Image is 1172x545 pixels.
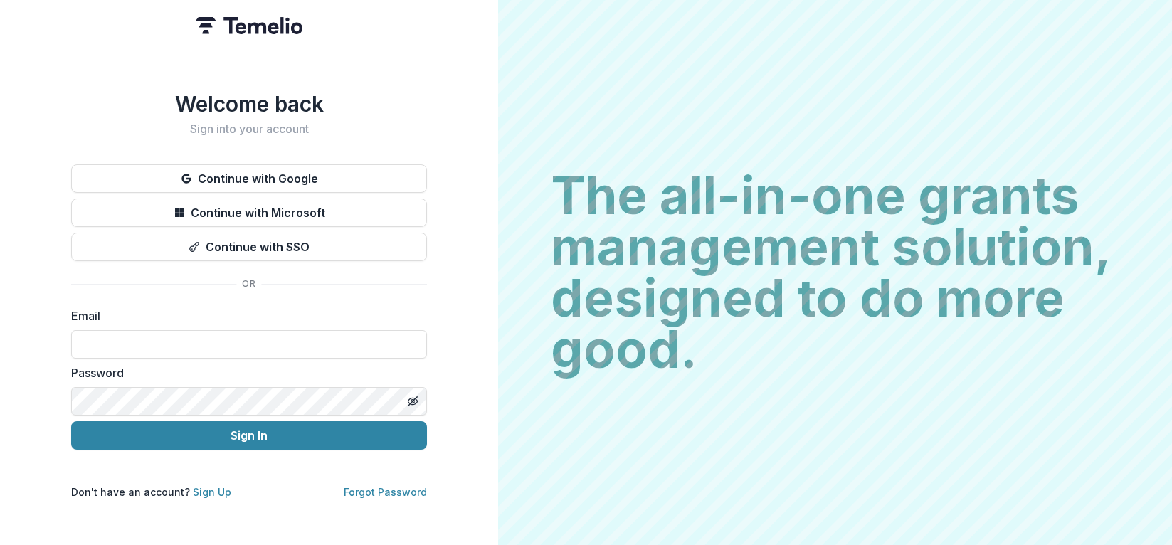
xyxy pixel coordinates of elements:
button: Continue with Google [71,164,427,193]
label: Email [71,307,418,324]
label: Password [71,364,418,381]
button: Toggle password visibility [401,390,424,413]
h1: Welcome back [71,91,427,117]
button: Sign In [71,421,427,450]
a: Sign Up [193,486,231,498]
a: Forgot Password [344,486,427,498]
h2: Sign into your account [71,122,427,136]
img: Temelio [196,17,302,34]
p: Don't have an account? [71,485,231,499]
button: Continue with Microsoft [71,199,427,227]
button: Continue with SSO [71,233,427,261]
